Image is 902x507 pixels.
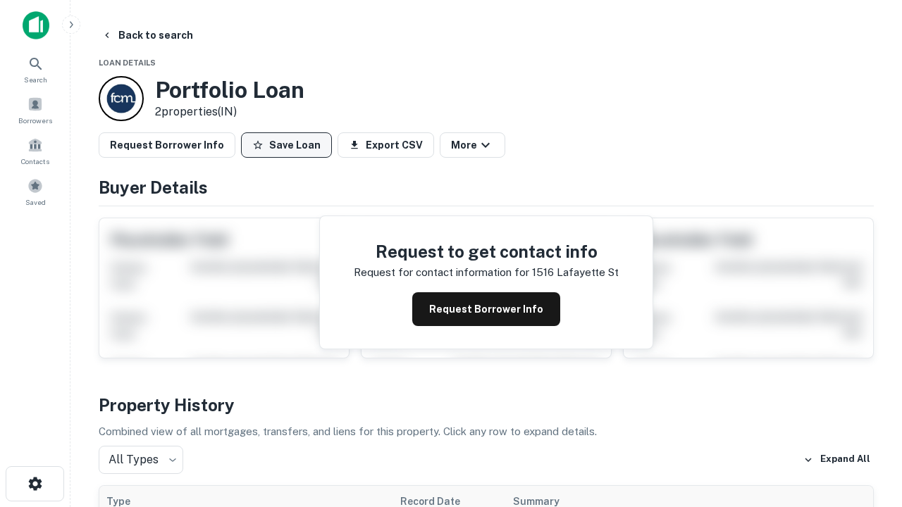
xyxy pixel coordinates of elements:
button: Save Loan [241,132,332,158]
button: Expand All [800,449,874,470]
a: Saved [4,173,66,211]
p: Combined view of all mortgages, transfers, and liens for this property. Click any row to expand d... [99,423,874,440]
div: All Types [99,446,183,474]
iframe: Chat Widget [832,394,902,462]
h4: Property History [99,392,874,418]
button: Back to search [96,23,199,48]
p: 1516 lafayette st [532,264,619,281]
span: Loan Details [99,58,156,67]
span: Saved [25,196,46,208]
button: More [440,132,505,158]
span: Borrowers [18,115,52,126]
h4: Buyer Details [99,175,874,200]
a: Contacts [4,132,66,170]
h4: Request to get contact info [354,239,619,264]
h3: Portfolio Loan [155,77,304,104]
button: Export CSV [338,132,434,158]
img: capitalize-icon.png [23,11,49,39]
p: Request for contact information for [354,264,529,281]
span: Contacts [21,156,49,167]
a: Search [4,50,66,88]
span: Search [24,74,47,85]
p: 2 properties (IN) [155,104,304,120]
button: Request Borrower Info [99,132,235,158]
button: Request Borrower Info [412,292,560,326]
a: Borrowers [4,91,66,129]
